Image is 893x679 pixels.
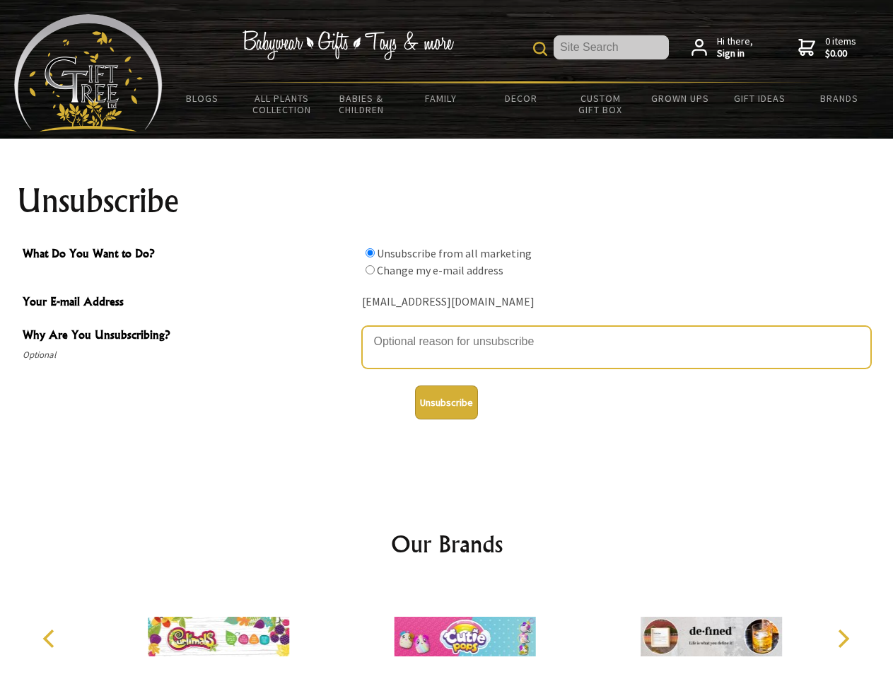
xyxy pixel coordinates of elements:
h1: Unsubscribe [17,184,877,218]
span: Optional [23,347,355,364]
a: All Plants Collection [243,83,322,124]
input: What Do You Want to Do? [366,265,375,274]
a: BLOGS [163,83,243,113]
a: Family [402,83,481,113]
span: Hi there, [717,35,753,60]
a: Hi there,Sign in [691,35,753,60]
strong: Sign in [717,47,753,60]
img: product search [533,42,547,56]
img: Babywear - Gifts - Toys & more [242,30,454,60]
img: Babyware - Gifts - Toys and more... [14,14,163,132]
label: Unsubscribe from all marketing [377,246,532,260]
span: Your E-mail Address [23,293,355,313]
a: Custom Gift Box [561,83,641,124]
strong: $0.00 [825,47,856,60]
button: Previous [35,623,66,654]
a: 0 items$0.00 [798,35,856,60]
a: Brands [800,83,880,113]
div: [EMAIL_ADDRESS][DOMAIN_NAME] [362,291,871,313]
a: Gift Ideas [720,83,800,113]
label: Change my e-mail address [377,263,503,277]
span: 0 items [825,35,856,60]
h2: Our Brands [28,527,865,561]
button: Unsubscribe [415,385,478,419]
button: Next [827,623,858,654]
input: Site Search [554,35,669,59]
a: Babies & Children [322,83,402,124]
a: Grown Ups [640,83,720,113]
a: Decor [481,83,561,113]
input: What Do You Want to Do? [366,248,375,257]
span: What Do You Want to Do? [23,245,355,265]
textarea: Why Are You Unsubscribing? [362,326,871,368]
span: Why Are You Unsubscribing? [23,326,355,347]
